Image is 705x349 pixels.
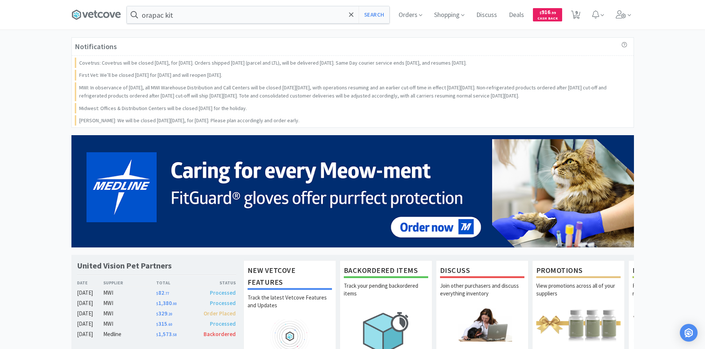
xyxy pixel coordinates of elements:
h1: United Vision Pet Partners [77,260,172,271]
div: [DATE] [77,319,104,328]
span: . 77 [164,291,169,296]
p: Midwest: Offices & Distribution Centers will be closed [DATE] for the holiday. [79,104,247,112]
span: 1,573 [156,331,177,338]
a: [DATE]MWI$82.77Processed [77,288,236,297]
span: $ [540,10,541,15]
h1: Discuss [440,264,524,278]
span: $ [156,312,158,317]
span: 82 [156,289,169,296]
p: [PERSON_NAME]: We will be closed [DATE][DATE], for [DATE]. Please plan accordingly and order early. [79,116,299,124]
span: 916 [540,8,556,16]
div: MWI [103,319,156,328]
p: Join other purchasers and discuss everything inventory [440,282,524,308]
span: . 58 [172,332,177,337]
span: Cash Back [537,17,558,21]
a: 9 [568,13,583,19]
a: [DATE]MWI$1,380.00Processed [77,299,236,308]
div: Supplier [103,279,156,286]
img: 5b85490d2c9a43ef9873369d65f5cc4c_481.png [71,135,634,247]
div: [DATE] [77,309,104,318]
span: . 00 [172,301,177,306]
h1: Backordered Items [344,264,428,278]
h3: Notifications [75,41,117,52]
a: $916.99Cash Back [533,5,562,25]
span: 329 [156,310,172,317]
p: First Vet: We’ll be closed [DATE] for [DATE] and will reopen [DATE]. [79,71,222,79]
p: MWI: In observance of [DATE], all MWI Warehouse Distribution and Call Centers will be closed [DAT... [79,83,628,100]
a: Discuss [473,12,500,18]
div: [DATE] [77,299,104,308]
input: Search by item, sku, manufacturer, ingredient, size... [127,6,389,23]
span: . 99 [550,10,556,15]
span: Order Placed [204,310,236,317]
div: Date [77,279,104,286]
p: Covetrus: Covetrus will be closed [DATE], for [DATE]. Orders shipped [DATE] (parcel and LTL), wil... [79,59,467,67]
a: [DATE]MWI$315.60Processed [77,319,236,328]
div: Total [156,279,196,286]
span: $ [156,322,158,327]
h1: New Vetcove Features [248,264,332,290]
span: Processed [210,320,236,327]
span: $ [156,291,158,296]
div: MWI [103,299,156,308]
span: $ [156,301,158,306]
span: Processed [210,289,236,296]
div: Open Intercom Messenger [680,324,698,342]
span: Backordered [204,331,236,338]
button: Search [359,6,389,23]
p: View promotions across all of your suppliers [536,282,621,308]
a: [DATE]MWI$329.20Order Placed [77,309,236,318]
p: Track your pending backordered items [344,282,428,308]
span: . 20 [167,312,172,317]
div: [DATE] [77,288,104,297]
img: hero_discuss.png [440,308,524,341]
h1: Promotions [536,264,621,278]
span: 315 [156,320,172,327]
span: Processed [210,300,236,307]
p: Track the latest Vetcove Features and Updates [248,294,332,319]
span: . 60 [167,322,172,327]
a: [DATE]Medline$1,573.58Backordered [77,330,236,339]
div: MWI [103,309,156,318]
div: Medline [103,330,156,339]
span: 1,380 [156,300,177,307]
div: [DATE] [77,330,104,339]
a: Deals [506,12,527,18]
div: Status [196,279,236,286]
div: MWI [103,288,156,297]
span: $ [156,332,158,337]
img: hero_promotions.png [536,308,621,341]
